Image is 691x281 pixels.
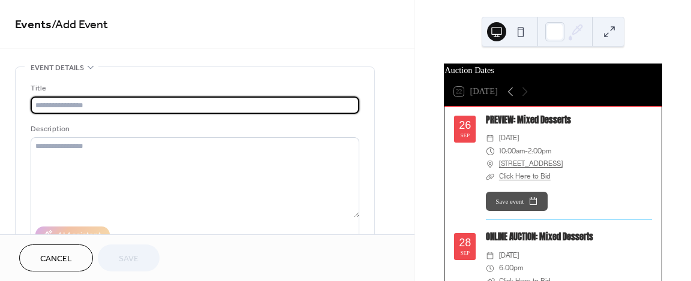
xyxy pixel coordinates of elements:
[52,13,108,37] span: / Add Event
[528,145,551,158] span: 2:00pm
[486,145,494,158] div: ​
[31,82,357,95] div: Title
[486,262,494,274] div: ​
[525,145,528,158] span: -
[499,145,525,158] span: 10:00am
[31,62,84,74] span: Event details
[460,250,470,256] div: Sep
[460,133,470,138] div: Sep
[40,253,72,265] span: Cancel
[486,158,494,170] div: ​
[486,113,571,126] a: PREVIEW: Mixed Desserts
[486,132,494,144] div: ​
[499,172,551,180] a: Click Here to Bid
[499,249,519,262] span: [DATE]
[444,64,662,77] div: Auction Dates
[499,132,519,144] span: [DATE]
[459,120,471,131] div: 26
[19,244,93,271] button: Cancel
[31,123,357,135] div: Description
[486,249,494,262] div: ​
[499,262,523,274] span: 6:00pm
[459,237,471,248] div: 28
[499,158,563,170] a: [STREET_ADDRESS]
[486,192,548,211] button: Save event
[486,230,593,243] a: ONLINE AUCTION: Mixed Desserts
[15,13,52,37] a: Events
[486,170,494,183] div: ​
